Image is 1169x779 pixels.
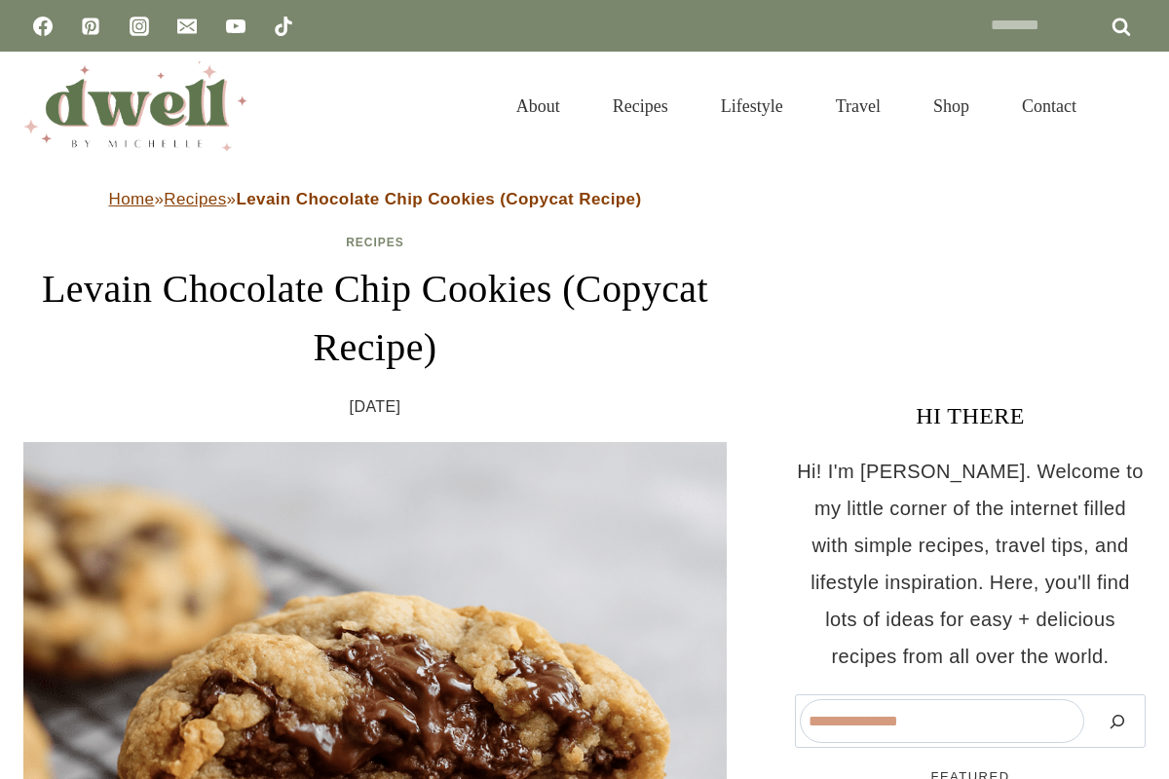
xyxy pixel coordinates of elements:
[109,190,155,208] a: Home
[996,72,1103,140] a: Contact
[490,72,1103,140] nav: Primary Navigation
[1094,699,1141,743] button: Search
[23,61,247,151] img: DWELL by michelle
[810,72,907,140] a: Travel
[109,190,642,208] span: » »
[216,7,255,46] a: YouTube
[236,190,641,208] strong: Levain Chocolate Chip Cookies (Copycat Recipe)
[795,398,1146,433] h3: HI THERE
[907,72,996,140] a: Shop
[120,7,159,46] a: Instagram
[164,190,226,208] a: Recipes
[795,453,1146,675] p: Hi! I'm [PERSON_NAME]. Welcome to my little corner of the internet filled with simple recipes, tr...
[350,392,401,422] time: [DATE]
[695,72,810,140] a: Lifestyle
[586,72,695,140] a: Recipes
[1112,90,1146,123] button: View Search Form
[23,260,727,377] h1: Levain Chocolate Chip Cookies (Copycat Recipe)
[346,236,404,249] a: Recipes
[71,7,110,46] a: Pinterest
[490,72,586,140] a: About
[264,7,303,46] a: TikTok
[168,7,207,46] a: Email
[23,7,62,46] a: Facebook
